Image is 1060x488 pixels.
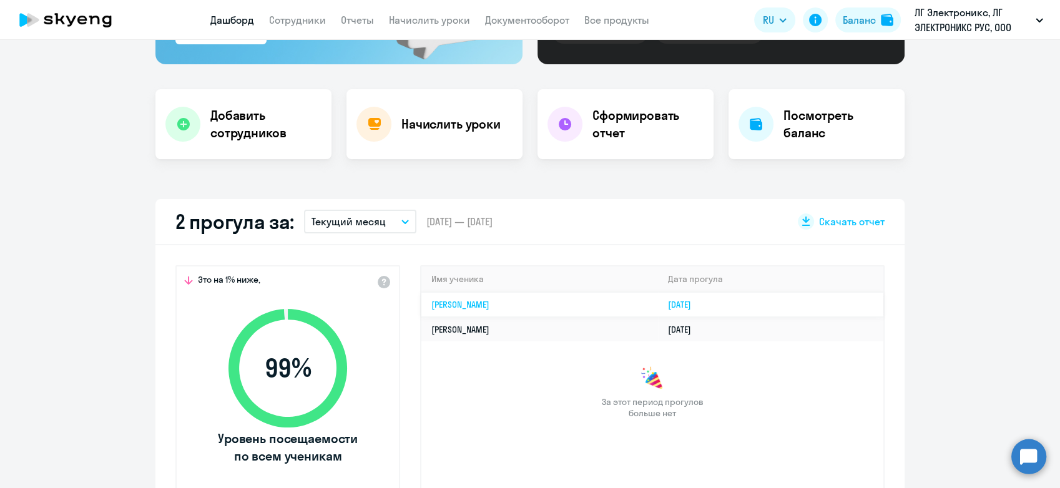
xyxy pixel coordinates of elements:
th: Дата прогула [658,266,883,292]
span: Это на 1% ниже, [198,274,260,289]
a: Начислить уроки [389,14,470,26]
span: RU [763,12,774,27]
span: Скачать отчет [819,215,885,228]
a: [DATE] [668,324,701,335]
a: Дашборд [210,14,254,26]
th: Имя ученика [421,266,658,292]
a: [PERSON_NAME] [431,299,489,310]
img: congrats [640,366,665,391]
span: Уровень посещаемости по всем ученикам [216,430,360,465]
a: Отчеты [341,14,374,26]
p: ЛГ Электроникс, ЛГ ЭЛЕКТРОНИКС РУС, ООО [915,5,1031,35]
span: За этот период прогулов больше нет [600,396,705,419]
a: [DATE] [668,299,701,310]
span: [DATE] — [DATE] [426,215,493,228]
button: Текущий месяц [304,210,416,233]
a: [PERSON_NAME] [431,324,489,335]
h4: Добавить сотрудников [210,107,321,142]
a: Все продукты [584,14,649,26]
h4: Посмотреть баланс [783,107,895,142]
h4: Начислить уроки [401,115,501,133]
button: RU [754,7,795,32]
div: Баланс [843,12,876,27]
button: Балансbalance [835,7,901,32]
p: Текущий месяц [312,214,386,229]
a: Сотрудники [269,14,326,26]
img: balance [881,14,893,26]
span: 99 % [216,353,360,383]
h2: 2 прогула за: [175,209,294,234]
a: Документооборот [485,14,569,26]
button: ЛГ Электроникс, ЛГ ЭЛЕКТРОНИКС РУС, ООО [908,5,1049,35]
h4: Сформировать отчет [592,107,704,142]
